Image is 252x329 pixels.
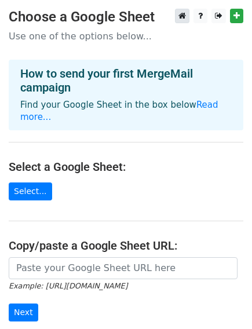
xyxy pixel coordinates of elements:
[9,160,243,174] h4: Select a Google Sheet:
[9,282,127,290] small: Example: [URL][DOMAIN_NAME]
[9,257,238,279] input: Paste your Google Sheet URL here
[194,273,252,329] div: চ্যাট উইজেট
[9,304,38,321] input: Next
[9,30,243,42] p: Use one of the options below...
[20,100,218,122] a: Read more...
[194,273,252,329] iframe: Chat Widget
[9,239,243,253] h4: Copy/paste a Google Sheet URL:
[20,99,232,123] p: Find your Google Sheet in the box below
[9,9,243,25] h3: Choose a Google Sheet
[20,67,232,94] h4: How to send your first MergeMail campaign
[9,182,52,200] a: Select...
